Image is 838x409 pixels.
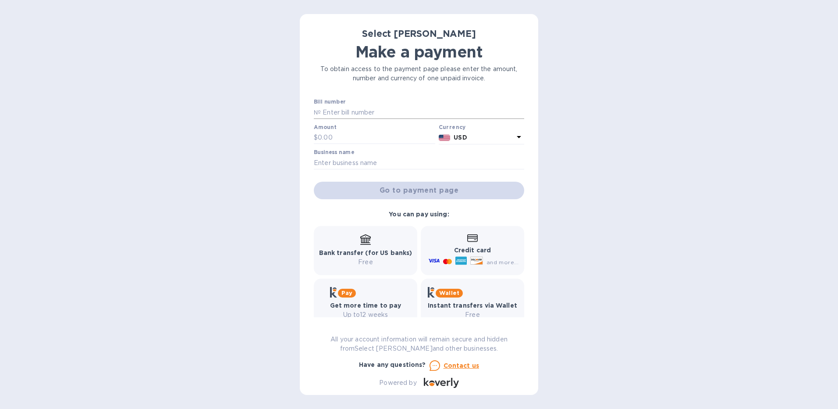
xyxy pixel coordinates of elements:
p: № [314,108,321,117]
b: Credit card [454,247,491,254]
b: Wallet [439,290,459,296]
span: and more... [486,259,518,265]
p: Up to 12 weeks [330,310,401,319]
b: USD [454,134,467,141]
input: Enter bill number [321,106,524,119]
b: Currency [439,124,466,130]
p: To obtain access to the payment page please enter the amount, number and currency of one unpaid i... [314,65,524,83]
b: Pay [341,290,352,296]
b: Bank transfer (for US banks) [319,249,412,256]
b: Get more time to pay [330,302,401,309]
b: Select [PERSON_NAME] [362,28,476,39]
b: Have any questions? [359,361,426,368]
img: USD [439,135,451,141]
p: Powered by [379,378,416,387]
label: Business name [314,150,354,155]
b: You can pay using: [389,211,449,218]
p: Free [319,258,412,267]
input: 0.00 [318,131,435,144]
b: Instant transfers via Wallet [428,302,517,309]
u: Contact us [444,362,479,369]
input: Enter business name [314,156,524,169]
p: All your account information will remain secure and hidden from Select [PERSON_NAME] and other bu... [314,335,524,353]
h1: Make a payment [314,43,524,61]
label: Bill number [314,100,345,105]
label: Amount [314,125,336,130]
p: $ [314,133,318,142]
p: Free [428,310,517,319]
